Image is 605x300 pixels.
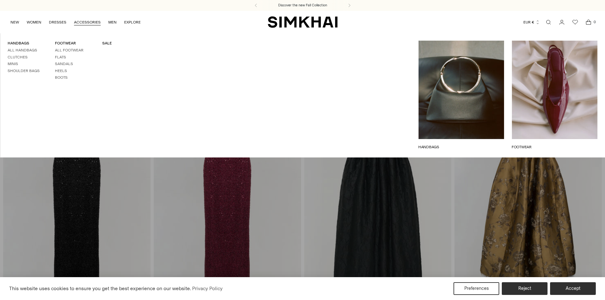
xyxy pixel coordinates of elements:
a: Privacy Policy (opens in a new tab) [191,284,224,293]
button: Accept [550,282,596,295]
a: Open cart modal [582,16,595,29]
a: Go to the account page [555,16,568,29]
a: SIMKHAI [268,16,338,28]
a: Discover the new Fall Collection [278,3,327,8]
a: EXPLORE [124,15,141,29]
button: Reject [502,282,548,295]
a: ACCESSORIES [74,15,101,29]
a: MEN [108,15,117,29]
a: DRESSES [49,15,66,29]
a: NEW [10,15,19,29]
a: Wishlist [569,16,581,29]
span: This website uses cookies to ensure you get the best experience on our website. [9,285,191,291]
span: 0 [592,19,597,25]
a: WOMEN [27,15,41,29]
button: Preferences [454,282,499,295]
a: Open search modal [542,16,555,29]
button: EUR € [523,15,540,29]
